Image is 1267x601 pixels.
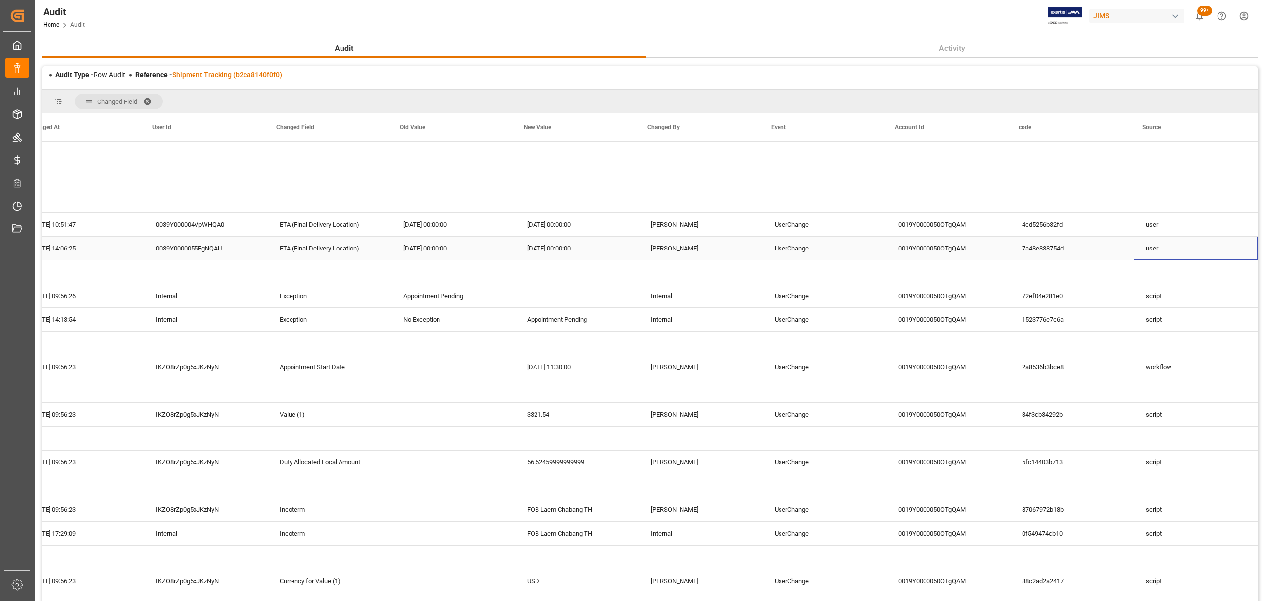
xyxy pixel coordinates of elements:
div: script [1134,451,1258,474]
div: 0019Y0000050OTgQAM [886,451,1010,474]
div: No Exception [391,308,515,331]
div: [DATE] 09:56:23 [20,403,144,426]
div: JIMS [1089,9,1184,23]
div: IKZO8rZp0g5xJKzNyN [144,451,268,474]
div: user [1134,237,1258,260]
span: Activity [935,43,969,54]
div: Appointment Start Date [268,355,391,379]
div: 72ef04e281e0 [1010,284,1134,307]
button: Help Center [1211,5,1233,27]
div: 2a8536b3bce8 [1010,355,1134,379]
div: UserChange [763,237,886,260]
div: script [1134,569,1258,593]
span: New Value [524,124,551,131]
button: Audit [42,39,646,58]
div: 0019Y0000050OTgQAM [886,284,1010,307]
button: Activity [646,39,1258,58]
div: [DATE] 00:00:00 [515,213,639,236]
div: [PERSON_NAME] [639,355,763,379]
div: [DATE] 14:06:25 [20,237,144,260]
div: USD [515,569,639,593]
div: 0019Y0000050OTgQAM [886,569,1010,593]
div: 0019Y0000050OTgQAM [886,522,1010,545]
div: Duty Allocated Local Amount [268,451,391,474]
div: Incoterm [268,522,391,545]
div: [DATE] 00:00:00 [391,213,515,236]
span: Changed By [647,124,680,131]
div: 1523776e7c6a [1010,308,1134,331]
div: [DATE] 00:00:00 [515,237,639,260]
div: [PERSON_NAME] [639,451,763,474]
div: 7a48e838754d [1010,237,1134,260]
div: IKZO8rZp0g5xJKzNyN [144,355,268,379]
span: Audit [331,43,357,54]
div: Currency for Value (1) [268,569,391,593]
button: show 100 new notifications [1188,5,1211,27]
img: Exertis%20JAM%20-%20Email%20Logo.jpg_1722504956.jpg [1048,7,1082,25]
div: UserChange [763,451,886,474]
div: FOB Laem Chabang TH [515,522,639,545]
div: Appointment Pending [391,284,515,307]
span: code [1019,124,1031,131]
div: [DATE] 09:56:23 [20,451,144,474]
div: 0019Y0000050OTgQAM [886,308,1010,331]
div: 0039Y000004VpWHQA0 [144,213,268,236]
div: [PERSON_NAME] [639,569,763,593]
div: [DATE] 17:29:09 [20,522,144,545]
div: Incoterm [268,498,391,521]
div: [DATE] 11:30:00 [515,355,639,379]
div: Appointment Pending [515,308,639,331]
div: UserChange [763,498,886,521]
div: UserChange [763,213,886,236]
div: Internal [639,522,763,545]
div: UserChange [763,355,886,379]
div: [DATE] 09:56:26 [20,284,144,307]
div: [PERSON_NAME] [639,498,763,521]
div: UserChange [763,284,886,307]
div: 0019Y0000050OTgQAM [886,237,1010,260]
div: 0019Y0000050OTgQAM [886,213,1010,236]
div: 3321.54 [515,403,639,426]
a: Home [43,21,59,28]
div: [PERSON_NAME] [639,237,763,260]
div: [DATE] 00:00:00 [391,237,515,260]
button: JIMS [1089,6,1188,25]
span: Changed Field [276,124,314,131]
div: 34f3cb34292b [1010,403,1134,426]
div: script [1134,308,1258,331]
div: Internal [144,308,268,331]
div: [DATE] 10:51:47 [20,213,144,236]
span: Reference - [135,71,282,79]
div: Internal [639,308,763,331]
div: script [1134,498,1258,521]
div: [PERSON_NAME] [639,213,763,236]
div: ETA (Final Delivery Location) [268,213,391,236]
div: script [1134,403,1258,426]
div: Internal [144,284,268,307]
div: [PERSON_NAME] [639,403,763,426]
span: Source [1142,124,1161,131]
div: IKZO8rZp0g5xJKzNyN [144,569,268,593]
a: Shipment Tracking (b2ca8140f0f0) [172,71,282,79]
span: Event [771,124,786,131]
div: Value (1) [268,403,391,426]
div: script [1134,284,1258,307]
div: [DATE] 14:13:54 [20,308,144,331]
div: Internal [639,284,763,307]
div: Exception [268,308,391,331]
span: Old Value [400,124,425,131]
span: Account Id [895,124,924,131]
div: 0019Y0000050OTgQAM [886,355,1010,379]
div: Exception [268,284,391,307]
span: User Id [152,124,171,131]
div: 87067972b18b [1010,498,1134,521]
div: IKZO8rZp0g5xJKzNyN [144,403,268,426]
div: Internal [144,522,268,545]
div: FOB Laem Chabang TH [515,498,639,521]
span: Audit Type - [55,71,94,79]
div: 0039Y0000055EgNQAU [144,237,268,260]
div: UserChange [763,403,886,426]
div: 88c2ad2a2417 [1010,569,1134,593]
div: script [1134,522,1258,545]
div: 0f549474cb10 [1010,522,1134,545]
